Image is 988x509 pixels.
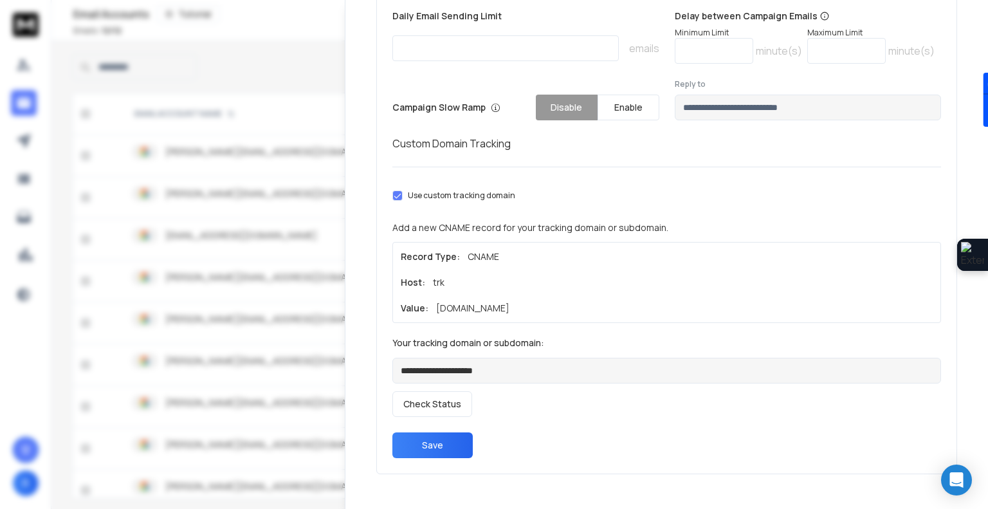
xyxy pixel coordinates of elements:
button: Enable [598,95,659,120]
label: Your tracking domain or subdomain: [392,338,941,347]
label: Use custom tracking domain [408,190,515,201]
p: Minimum Limit [675,28,802,38]
h1: Value: [401,302,428,315]
p: Add a new CNAME record for your tracking domain or subdomain. [392,221,941,234]
p: Campaign Slow Ramp [392,101,500,114]
p: Delay between Campaign Emails [675,10,935,23]
p: [DOMAIN_NAME] [436,302,509,315]
div: Open Intercom Messenger [941,465,972,495]
p: trk [433,276,444,289]
p: emails [629,41,659,56]
p: Maximum Limit [807,28,935,38]
h1: Custom Domain Tracking [392,136,941,151]
p: Daily Email Sending Limit [392,10,659,28]
h1: Host: [401,276,425,289]
button: Check Status [392,391,472,417]
img: Extension Icon [961,242,984,268]
p: minute(s) [888,43,935,59]
p: minute(s) [756,43,802,59]
h1: Record Type: [401,250,460,263]
button: Save [392,432,473,458]
p: CNAME [468,250,499,263]
label: Reply to [675,79,942,89]
button: Disable [536,95,598,120]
